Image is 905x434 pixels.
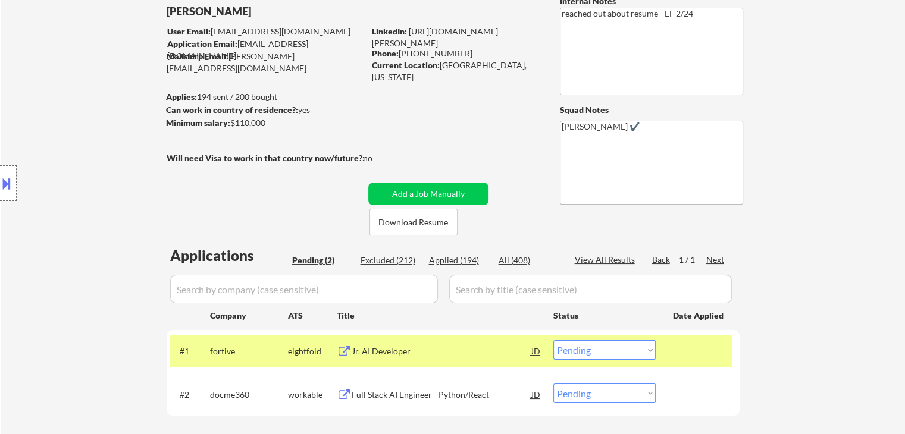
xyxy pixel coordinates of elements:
strong: LinkedIn: [372,26,407,36]
strong: Mailslurp Email: [167,51,228,61]
div: All (408) [499,254,558,266]
strong: Application Email: [167,39,237,49]
div: Title [337,310,542,322]
div: [EMAIL_ADDRESS][DOMAIN_NAME] [167,26,364,37]
div: [GEOGRAPHIC_DATA], [US_STATE] [372,59,540,83]
div: Next [706,254,725,266]
div: fortive [210,345,288,357]
button: Download Resume [369,209,458,235]
div: 194 sent / 200 bought [166,91,364,103]
strong: Phone: [372,48,399,58]
button: Add a Job Manually [368,183,488,205]
div: [PERSON_NAME] [167,4,411,19]
div: Squad Notes [560,104,743,116]
strong: Current Location: [372,60,440,70]
div: Pending (2) [292,254,352,266]
div: [PERSON_NAME][EMAIL_ADDRESS][DOMAIN_NAME] [167,51,364,74]
div: Back [652,254,671,266]
input: Search by title (case sensitive) [449,275,732,303]
div: docme360 [210,389,288,401]
strong: Can work in country of residence?: [166,105,298,115]
div: no [363,152,397,164]
div: Date Applied [673,310,725,322]
div: Jr. AI Developer [352,345,531,357]
div: $110,000 [166,117,364,129]
div: #2 [180,389,201,401]
strong: User Email: [167,26,211,36]
div: JD [530,383,542,405]
div: Excluded (212) [361,254,420,266]
div: 1 / 1 [679,254,706,266]
a: [URL][DOMAIN_NAME][PERSON_NAME] [372,26,498,48]
div: Status [553,304,656,326]
input: Search by company (case sensitive) [170,275,438,303]
div: eightfold [288,345,337,357]
div: workable [288,389,337,401]
div: View All Results [575,254,638,266]
div: Company [210,310,288,322]
div: #1 [180,345,201,357]
div: Full Stack AI Engineer - Python/React [352,389,531,401]
div: Applied (194) [429,254,488,266]
div: JD [530,340,542,361]
div: [PHONE_NUMBER] [372,48,540,59]
div: ATS [288,310,337,322]
div: yes [166,104,361,116]
div: Applications [170,249,288,263]
div: [EMAIL_ADDRESS][DOMAIN_NAME] [167,38,364,61]
strong: Will need Visa to work in that country now/future?: [167,153,365,163]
